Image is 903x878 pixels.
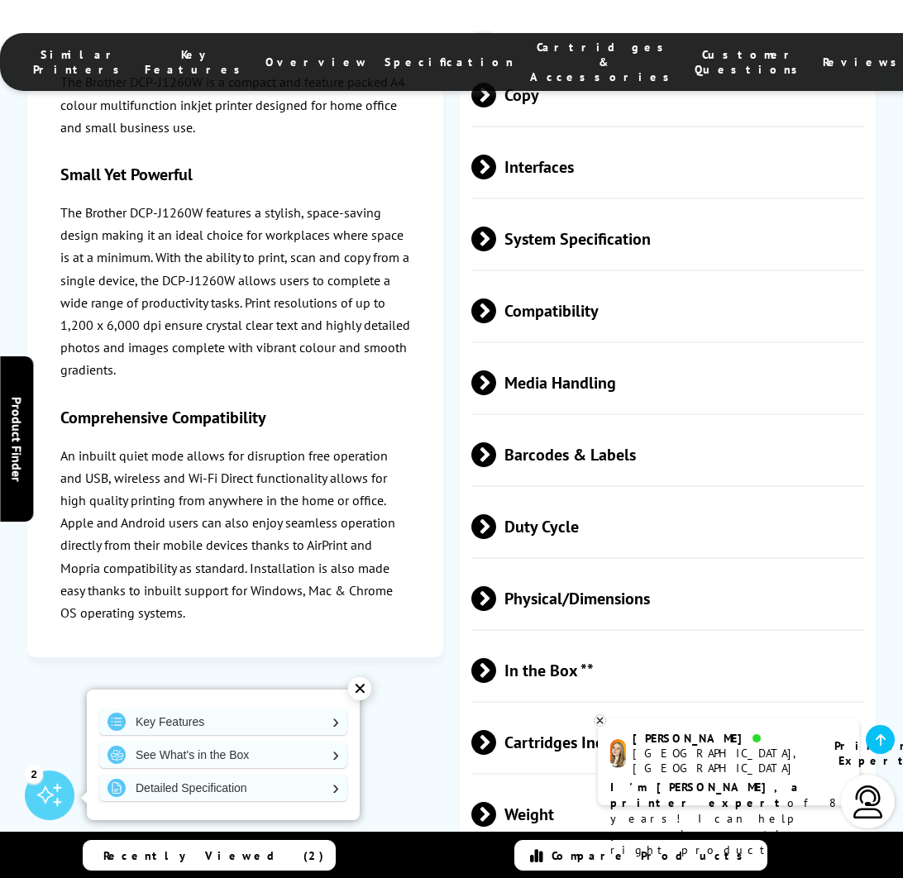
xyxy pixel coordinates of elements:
div: [GEOGRAPHIC_DATA], [GEOGRAPHIC_DATA] [633,746,814,775]
a: Compare Products [514,840,767,871]
span: Specification [385,55,514,69]
span: Physical/Dimensions [471,567,865,629]
h3: Comprehensive Compatibility [60,406,410,427]
div: 2 [25,765,43,783]
span: Interfaces [471,136,865,198]
span: Duty Cycle [471,495,865,557]
span: Key Features [145,47,249,77]
span: Barcodes & Labels [471,423,865,485]
span: Product Finder [8,397,25,482]
a: Recently Viewed (2) [83,840,336,871]
span: Cartridges Included ** [471,711,865,773]
h3: Small Yet Powerful [60,164,410,185]
span: Recently Viewed (2) [103,848,324,863]
span: Similar Printers [33,47,128,77]
p: The Brother DCP-J1260W features a stylish, space-saving design making it an ideal choice for work... [60,202,410,382]
a: Key Features [99,709,347,735]
span: Compatibility [471,279,865,341]
p: The Brother DCP-J1260W is a compact and feature packed A4 colour multifunction inkjet printer des... [60,71,410,139]
img: user-headset-light.svg [852,785,885,818]
img: amy-livechat.png [610,739,626,768]
span: Weight [471,783,865,845]
div: [PERSON_NAME] [633,731,814,746]
span: Cartridges & Accessories [530,40,678,84]
a: Detailed Specification [99,775,347,801]
a: See What's in the Box [99,742,347,768]
span: Media Handling [471,351,865,413]
span: System Specification [471,208,865,270]
div: ✕ [348,677,371,700]
span: Overview [265,55,368,69]
span: In the Box ** [471,639,865,701]
b: I'm [PERSON_NAME], a printer expert [610,780,803,810]
p: An inbuilt quiet mode allows for disruption free operation and USB, wireless and Wi-Fi Direct fun... [60,444,410,624]
p: of 8 years! I can help you choose the right product [610,780,847,858]
span: Customer Questions [695,47,806,77]
span: Compare Products [552,848,752,863]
